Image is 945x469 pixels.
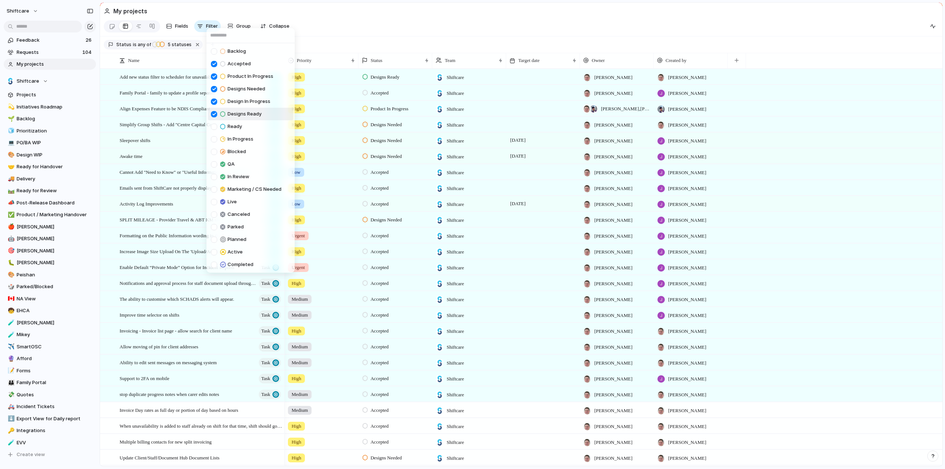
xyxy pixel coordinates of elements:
span: Product In Progress [227,73,273,80]
span: Accepted [227,60,251,68]
span: Marketing / CS Needed [227,186,281,193]
span: Blocked [227,148,246,155]
span: Parked [227,223,244,231]
span: Backlog [227,48,246,55]
span: In Progress [227,135,253,143]
span: Active [227,248,243,256]
span: Design In Progress [227,98,270,105]
span: Ready [227,123,242,130]
span: Canceled [227,211,250,218]
span: Designs Needed [227,85,265,93]
span: Designs Ready [227,110,261,118]
span: Live [227,198,237,206]
span: Planned [227,236,246,243]
span: Completed [227,261,253,268]
span: In Review [227,173,249,180]
span: QA [227,161,234,168]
